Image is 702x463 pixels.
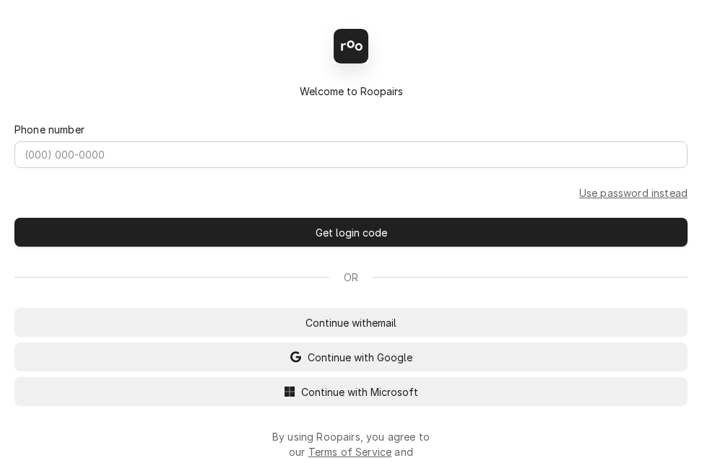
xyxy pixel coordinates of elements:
span: Get login code [313,225,390,240]
button: Continue with Google [14,343,688,371]
div: Welcome to Roopairs [14,84,688,99]
label: Phone number [14,122,84,137]
div: Or [14,270,688,285]
button: Continue with Microsoft [14,377,688,406]
input: (000) 000-0000 [14,141,688,168]
button: Get login code [14,218,688,247]
a: Terms of Service [308,446,392,458]
span: Continue with email [303,315,399,330]
span: Continue with Microsoft [298,384,421,400]
a: Go to Phone and password form [579,185,688,200]
button: Continue withemail [14,308,688,337]
span: Continue with Google [305,350,415,365]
